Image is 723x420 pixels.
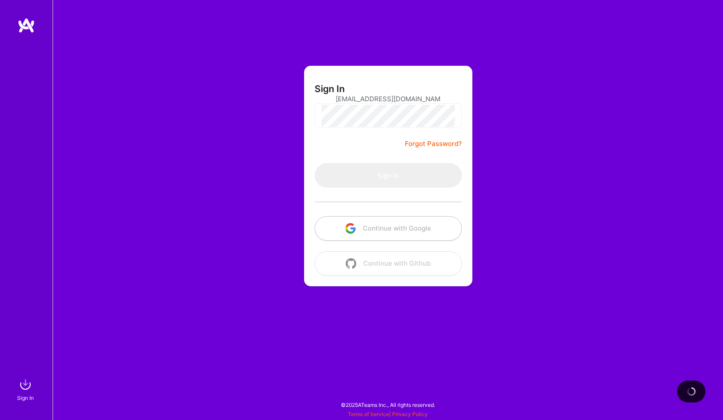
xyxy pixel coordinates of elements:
[315,83,345,94] h3: Sign In
[315,216,462,241] button: Continue with Google
[53,394,723,416] div: © 2025 ATeams Inc., All rights reserved.
[348,411,428,417] span: |
[18,376,34,402] a: sign inSign In
[345,223,356,234] img: icon
[18,18,35,33] img: logo
[336,88,441,110] input: Email...
[346,258,356,269] img: icon
[405,139,462,149] a: Forgot Password?
[315,251,462,276] button: Continue with Github
[686,386,697,397] img: loading
[17,376,34,393] img: sign in
[315,163,462,188] button: Sign In
[392,411,428,417] a: Privacy Policy
[17,393,34,402] div: Sign In
[348,411,389,417] a: Terms of Service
